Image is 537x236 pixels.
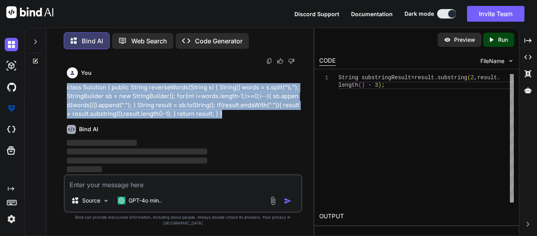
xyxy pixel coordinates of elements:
[368,82,371,88] span: -
[378,82,381,88] span: )
[351,11,393,17] span: Documentation
[319,74,328,82] div: 1
[129,197,162,204] p: GPT-4o min..
[5,102,18,115] img: premium
[294,11,339,17] span: Discord Support
[64,214,302,226] p: Bind can provide inaccurate information, including about people. Always double-check its answers....
[67,149,207,154] span: ‌
[5,212,18,226] img: settings
[405,10,434,18] span: Dark mode
[508,58,514,64] img: chevron down
[444,36,451,43] img: preview
[294,10,339,18] button: Discord Support
[67,166,102,172] span: ‌
[381,82,384,88] span: ;
[467,6,524,22] button: Invite Team
[498,36,508,44] p: Run
[82,197,100,204] p: Source
[268,196,278,205] img: attachment
[477,74,497,81] span: result
[79,125,98,133] h6: Bind AI
[438,74,467,81] span: substring
[6,6,53,18] img: Bind AI
[277,58,283,64] img: like
[497,74,500,81] span: .
[338,82,358,88] span: length
[81,69,92,77] h6: You
[67,158,207,164] span: ‌
[131,36,167,46] p: Web Search
[67,83,301,119] p: class Solution { public String reverseWords(String s) { String[] words = s.split("\\."); StringBu...
[266,58,272,64] img: copy
[118,197,125,204] img: GPT-4o mini
[362,82,365,88] span: )
[375,82,378,88] span: 3
[284,197,292,205] img: icon
[411,74,414,81] span: =
[103,197,109,204] img: Pick Models
[338,74,411,81] span: String substringResult
[474,74,477,81] span: ,
[5,123,18,136] img: cloudideIcon
[195,36,243,46] p: Code Generator
[5,59,18,72] img: darkAi-studio
[467,74,471,81] span: (
[414,74,434,81] span: result
[358,82,361,88] span: (
[288,58,294,64] img: dislike
[5,80,18,94] img: githubDark
[454,36,475,44] p: Preview
[314,207,519,226] h2: OUTPUT
[471,74,474,81] span: 2
[480,57,504,65] span: FileName
[82,36,103,46] p: Bind AI
[67,140,137,146] span: ‌
[434,74,438,81] span: .
[351,10,393,18] button: Documentation
[5,38,18,51] img: darkChat
[319,56,336,66] div: CODE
